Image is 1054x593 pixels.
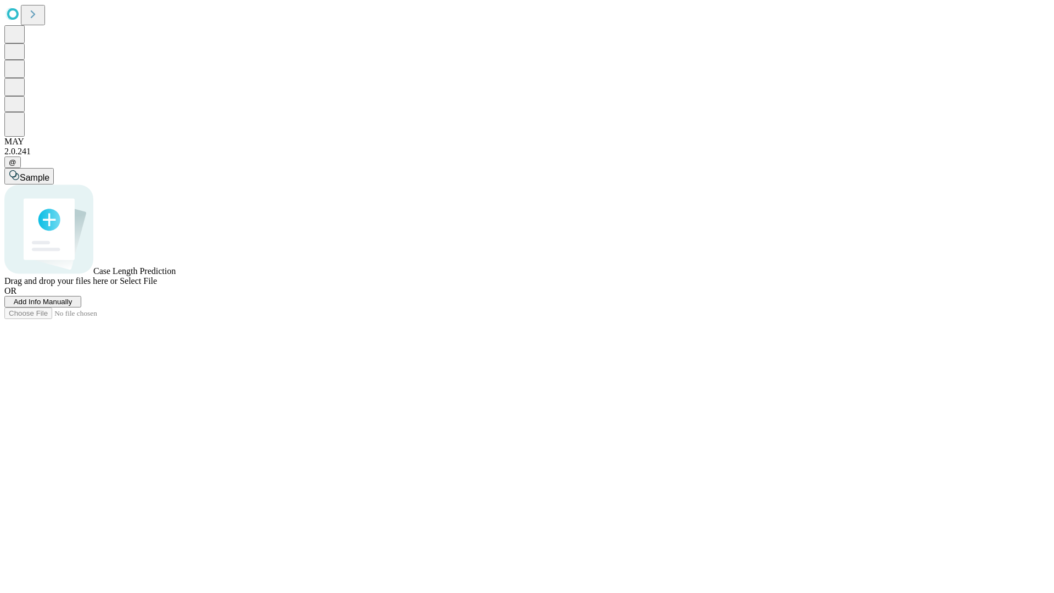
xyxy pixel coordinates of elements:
button: @ [4,156,21,168]
div: 2.0.241 [4,147,1050,156]
span: Select File [120,276,157,286]
span: OR [4,286,16,295]
button: Sample [4,168,54,184]
span: Add Info Manually [14,298,72,306]
span: Sample [20,173,49,182]
button: Add Info Manually [4,296,81,307]
span: Case Length Prediction [93,266,176,276]
span: @ [9,158,16,166]
span: Drag and drop your files here or [4,276,117,286]
div: MAY [4,137,1050,147]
